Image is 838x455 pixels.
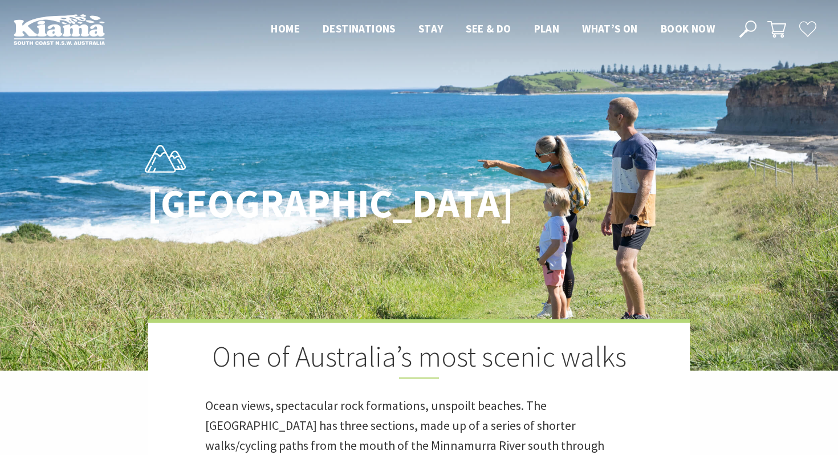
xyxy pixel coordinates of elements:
[582,22,638,35] span: What’s On
[271,22,300,35] span: Home
[147,182,469,226] h1: [GEOGRAPHIC_DATA]
[205,340,633,379] h2: One of Australia’s most scenic walks
[259,20,726,39] nav: Main Menu
[466,22,511,35] span: See & Do
[323,22,396,35] span: Destinations
[534,22,560,35] span: Plan
[661,22,715,35] span: Book now
[14,14,105,45] img: Kiama Logo
[418,22,444,35] span: Stay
